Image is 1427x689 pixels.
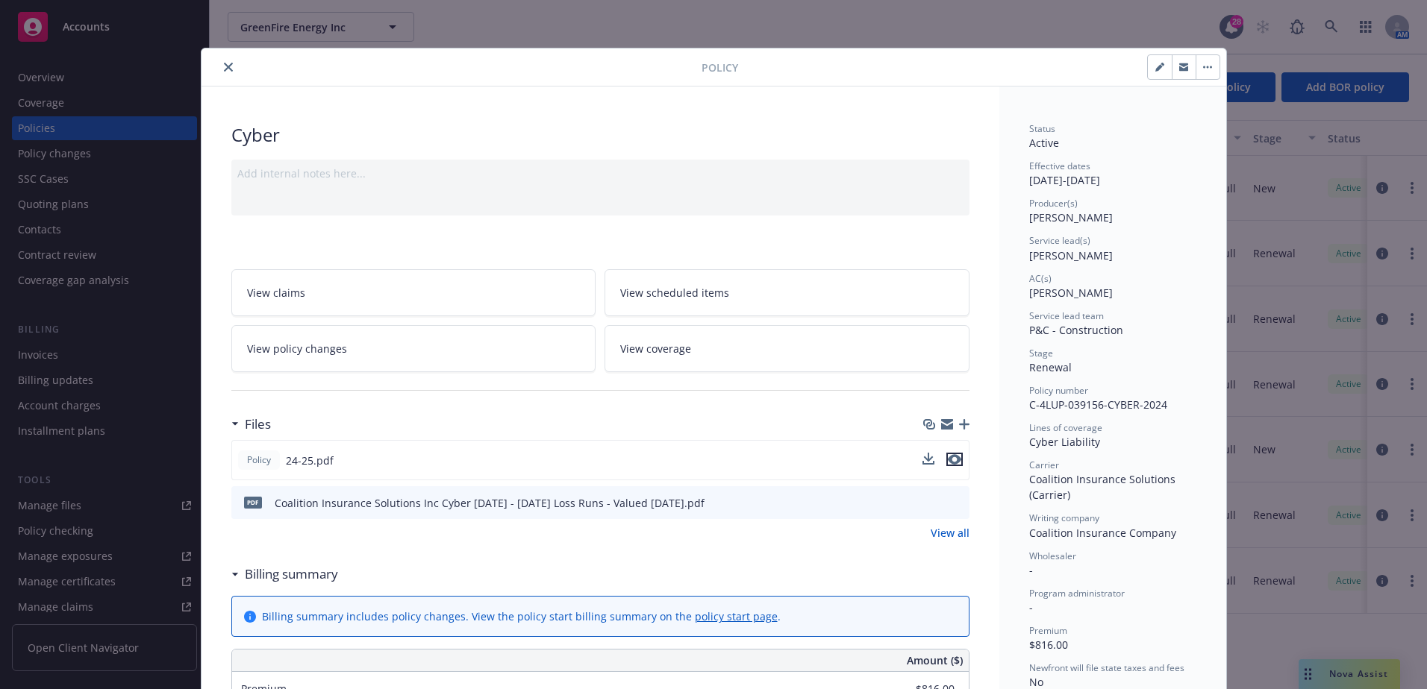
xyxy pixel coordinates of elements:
[1029,472,1178,502] span: Coalition Insurance Solutions (Carrier)
[245,415,271,434] h3: Files
[907,652,963,668] span: Amount ($)
[237,166,964,181] div: Add internal notes here...
[1029,638,1068,652] span: $816.00
[1029,624,1067,637] span: Premium
[245,564,338,584] h3: Billing summary
[946,453,963,468] button: preview file
[1029,421,1102,434] span: Lines of coverage
[231,325,596,372] a: View policy changes
[231,269,596,316] a: View claims
[275,495,705,511] div: Coalition Insurance Solutions Inc Cyber [DATE] - [DATE] Loss Runs - Valued [DATE].pdf
[1029,286,1113,300] span: [PERSON_NAME]
[1029,210,1113,224] span: [PERSON_NAME]
[605,325,969,372] a: View coverage
[1029,526,1176,540] span: Coalition Insurance Company
[1029,661,1184,674] span: Newfront will file state taxes and fees
[620,341,691,356] span: View coverage
[620,285,729,301] span: View scheduled items
[1029,160,1090,172] span: Effective dates
[1029,248,1113,262] span: [PERSON_NAME]
[1029,347,1053,359] span: Stage
[1029,323,1123,337] span: P&C - Construction
[1029,234,1090,247] span: Service lead(s)
[1029,384,1088,397] span: Policy number
[1029,360,1072,374] span: Renewal
[262,608,781,624] div: Billing summary includes policy changes. View the policy start billing summary on the .
[946,453,963,466] button: preview file
[931,525,969,541] a: View all
[702,60,738,75] span: Policy
[950,495,964,511] button: preview file
[231,564,338,584] div: Billing summary
[286,453,334,468] span: 24-25.pdf
[247,341,347,356] span: View policy changes
[1029,512,1099,524] span: Writing company
[1029,600,1033,614] span: -
[1029,434,1196,450] div: Cyber Liability
[605,269,969,316] a: View scheduled items
[926,495,938,511] button: download file
[922,453,934,465] button: download file
[244,453,274,467] span: Policy
[1029,563,1033,577] span: -
[244,497,262,508] span: pdf
[1029,272,1052,285] span: AC(s)
[231,415,271,434] div: Files
[1029,197,1078,210] span: Producer(s)
[231,122,969,148] div: Cyber
[1029,587,1125,600] span: Program administrator
[1029,309,1104,322] span: Service lead team
[219,58,237,76] button: close
[922,453,934,468] button: download file
[1029,675,1043,689] span: No
[695,609,778,623] a: policy start page
[1029,397,1167,412] span: C-4LUP-039156-CYBER-2024
[1029,136,1059,150] span: Active
[1029,550,1076,562] span: Wholesaler
[1029,122,1055,135] span: Status
[247,285,305,301] span: View claims
[1029,459,1059,471] span: Carrier
[1029,160,1196,188] div: [DATE] - [DATE]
